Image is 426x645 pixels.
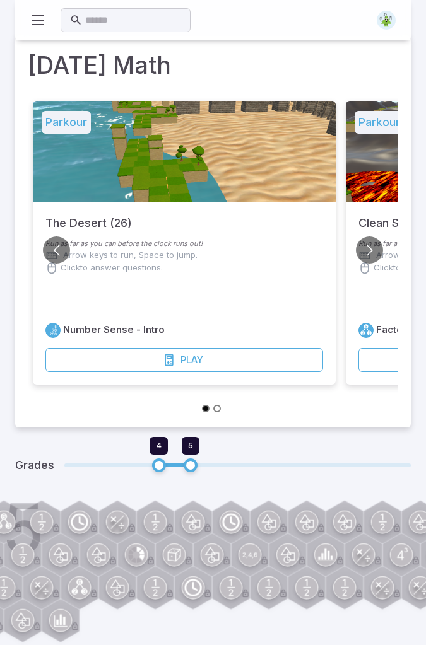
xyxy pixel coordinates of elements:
[45,238,323,249] p: Run as far as you can before the clock runs out!
[45,202,132,232] h5: The Desert (26)
[180,353,203,367] span: Play
[188,440,193,450] span: 5
[43,236,70,264] button: Go to previous slide
[358,323,374,338] a: Factors/Primes
[213,405,221,412] button: Go to slide 2
[3,494,45,562] h1: 5
[63,323,165,337] h6: Number Sense - Intro
[45,323,61,338] a: Place Value
[156,440,162,450] span: 4
[356,236,383,264] button: Go to next slide
[28,48,398,83] h1: [DATE] Math
[45,348,323,372] button: Play
[202,405,210,412] button: Go to slide 1
[42,111,91,134] h5: Parkour
[63,249,198,262] p: Arrow keys to run, Space to jump.
[15,456,54,474] h5: Grades
[61,262,163,274] p: Click to answer questions.
[355,111,404,134] h5: Parkour
[377,11,396,30] img: triangle.svg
